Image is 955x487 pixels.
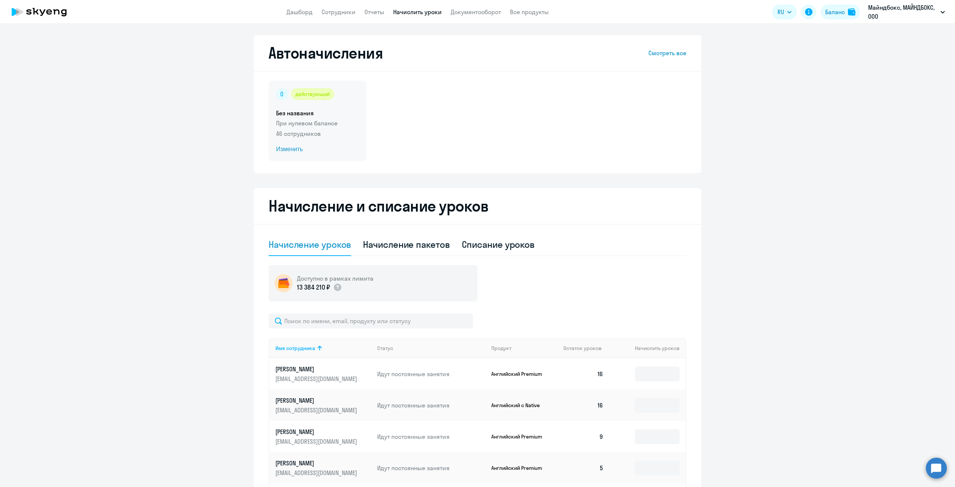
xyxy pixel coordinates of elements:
p: [EMAIL_ADDRESS][DOMAIN_NAME] [275,469,359,477]
h2: Автоначисления [269,44,383,62]
p: 13 384 210 ₽ [297,282,330,292]
div: Продукт [491,345,511,352]
p: [PERSON_NAME] [275,428,359,436]
a: [PERSON_NAME][EMAIL_ADDRESS][DOMAIN_NAME] [275,428,371,446]
p: При нулевом балансе [276,119,359,128]
a: Дашборд [286,8,313,16]
p: Английский Premium [491,433,547,440]
p: [PERSON_NAME] [275,365,359,373]
td: 5 [557,452,610,484]
div: Начисление пакетов [363,238,450,250]
p: [PERSON_NAME] [275,459,359,467]
img: balance [848,8,855,16]
h2: Начисление и списание уроков [269,197,686,215]
th: Начислить уроков [610,338,686,358]
div: Остаток уроков [563,345,610,352]
p: Идут постоянные занятия [377,370,485,378]
a: Начислить уроки [393,8,442,16]
p: [EMAIL_ADDRESS][DOMAIN_NAME] [275,375,359,383]
div: Статус [377,345,393,352]
a: [PERSON_NAME][EMAIL_ADDRESS][DOMAIN_NAME] [275,365,371,383]
p: 46 сотрудников [276,129,359,138]
a: Смотреть все [648,49,686,57]
h5: Без названия [276,109,359,117]
p: [EMAIL_ADDRESS][DOMAIN_NAME] [275,437,359,446]
a: Отчеты [364,8,384,16]
p: Английский Premium [491,371,547,377]
a: Документооборот [451,8,501,16]
span: Остаток уроков [563,345,602,352]
a: Сотрудники [322,8,356,16]
button: Балансbalance [821,4,860,19]
div: действующий [291,88,334,100]
p: Английский с Native [491,402,547,409]
p: Идут постоянные занятия [377,401,485,409]
td: 16 [557,358,610,390]
div: Имя сотрудника [275,345,371,352]
p: Идут постоянные занятия [377,464,485,472]
p: Идут постоянные занятия [377,433,485,441]
input: Поиск по имени, email, продукту или статусу [269,313,473,328]
div: Начисление уроков [269,238,351,250]
img: wallet-circle.png [275,274,292,292]
div: Баланс [825,7,845,16]
td: 9 [557,421,610,452]
button: Майндбокс, МАЙНДБОКС, ООО [864,3,949,21]
span: RU [777,7,784,16]
div: Списание уроков [462,238,535,250]
button: RU [772,4,797,19]
a: [PERSON_NAME][EMAIL_ADDRESS][DOMAIN_NAME] [275,459,371,477]
a: Все продукты [510,8,549,16]
div: Продукт [491,345,558,352]
div: Имя сотрудника [275,345,315,352]
p: [EMAIL_ADDRESS][DOMAIN_NAME] [275,406,359,414]
h5: Доступно в рамках лимита [297,274,373,282]
p: Майндбокс, МАЙНДБОКС, ООО [868,3,937,21]
p: Английский Premium [491,465,547,471]
div: Статус [377,345,485,352]
p: [PERSON_NAME] [275,396,359,405]
a: [PERSON_NAME][EMAIL_ADDRESS][DOMAIN_NAME] [275,396,371,414]
span: Изменить [276,145,359,154]
td: 16 [557,390,610,421]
